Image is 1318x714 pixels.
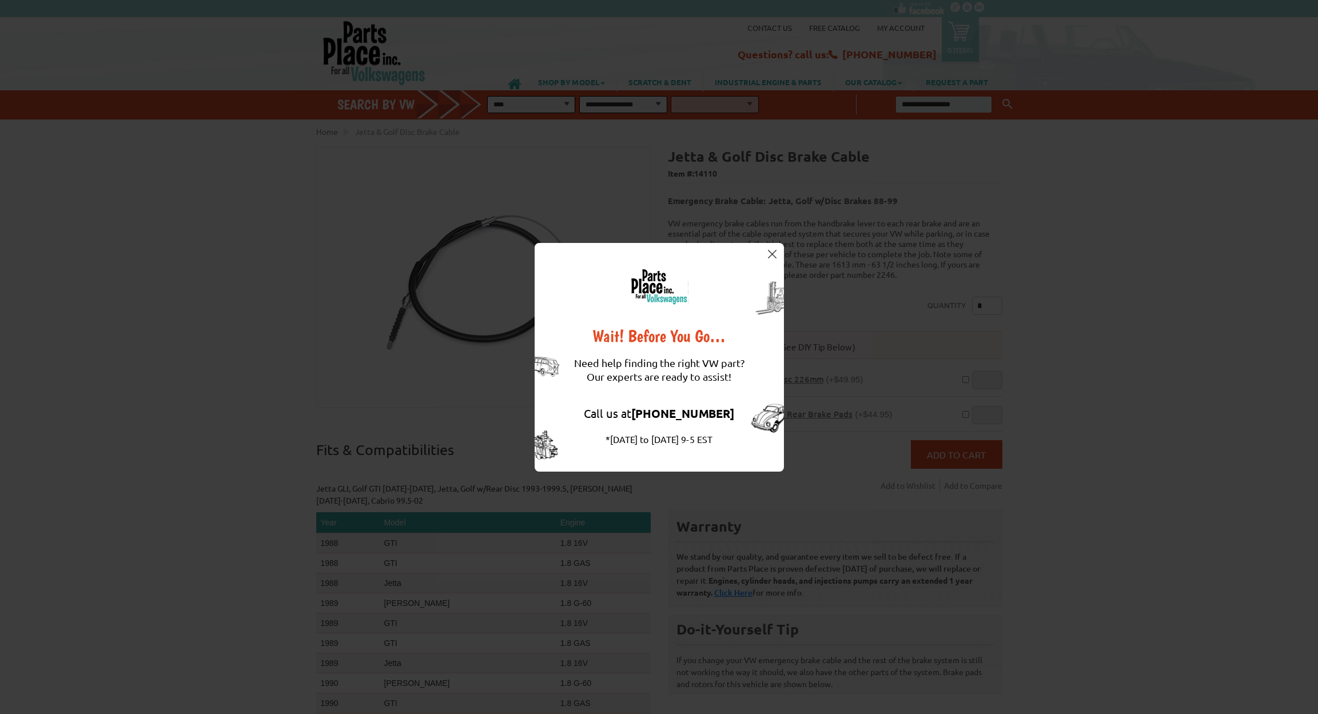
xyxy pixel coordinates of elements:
a: Call us at[PHONE_NUMBER] [584,406,734,420]
div: Need help finding the right VW part? Our experts are ready to assist! [574,345,744,395]
div: Wait! Before You Go… [574,328,744,345]
div: *[DATE] to [DATE] 9-5 EST [574,432,744,446]
strong: [PHONE_NUMBER] [631,406,734,421]
img: close [768,250,777,258]
img: logo [630,269,688,305]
